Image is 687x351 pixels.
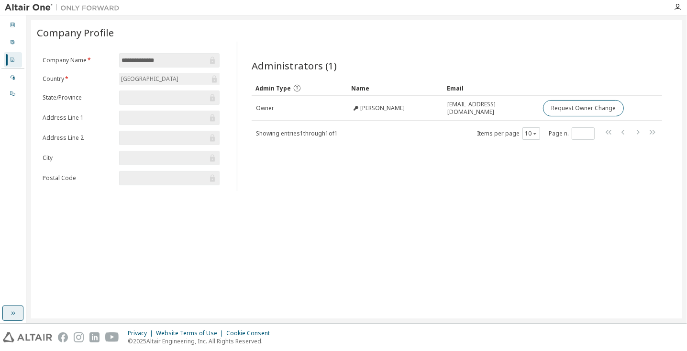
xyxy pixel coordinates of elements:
[120,74,180,84] div: [GEOGRAPHIC_DATA]
[128,329,156,337] div: Privacy
[89,332,100,342] img: linkedin.svg
[252,59,337,72] span: Administrators (1)
[3,332,52,342] img: altair_logo.svg
[156,329,226,337] div: Website Terms of Use
[226,329,276,337] div: Cookie Consent
[43,114,113,122] label: Address Line 1
[543,100,624,116] button: Request Owner Change
[43,75,113,83] label: Country
[43,57,113,64] label: Company Name
[105,332,119,342] img: youtube.svg
[119,73,220,85] div: [GEOGRAPHIC_DATA]
[447,101,534,116] span: [EMAIL_ADDRESS][DOMAIN_NAME]
[4,70,22,85] div: Managed
[74,332,84,342] img: instagram.svg
[256,129,338,137] span: Showing entries 1 through 1 of 1
[351,80,439,96] div: Name
[37,26,114,39] span: Company Profile
[525,130,538,137] button: 10
[447,80,535,96] div: Email
[4,18,22,33] div: Dashboard
[4,52,22,68] div: Company Profile
[43,154,113,162] label: City
[43,94,113,102] label: State/Province
[255,84,291,92] span: Admin Type
[128,337,276,345] p: © 2025 Altair Engineering, Inc. All Rights Reserved.
[43,174,113,182] label: Postal Code
[5,3,124,12] img: Altair One
[43,134,113,142] label: Address Line 2
[477,127,540,140] span: Items per page
[58,332,68,342] img: facebook.svg
[256,104,274,112] span: Owner
[360,104,405,112] span: [PERSON_NAME]
[4,86,22,102] div: On Prem
[549,127,595,140] span: Page n.
[4,35,22,50] div: User Profile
